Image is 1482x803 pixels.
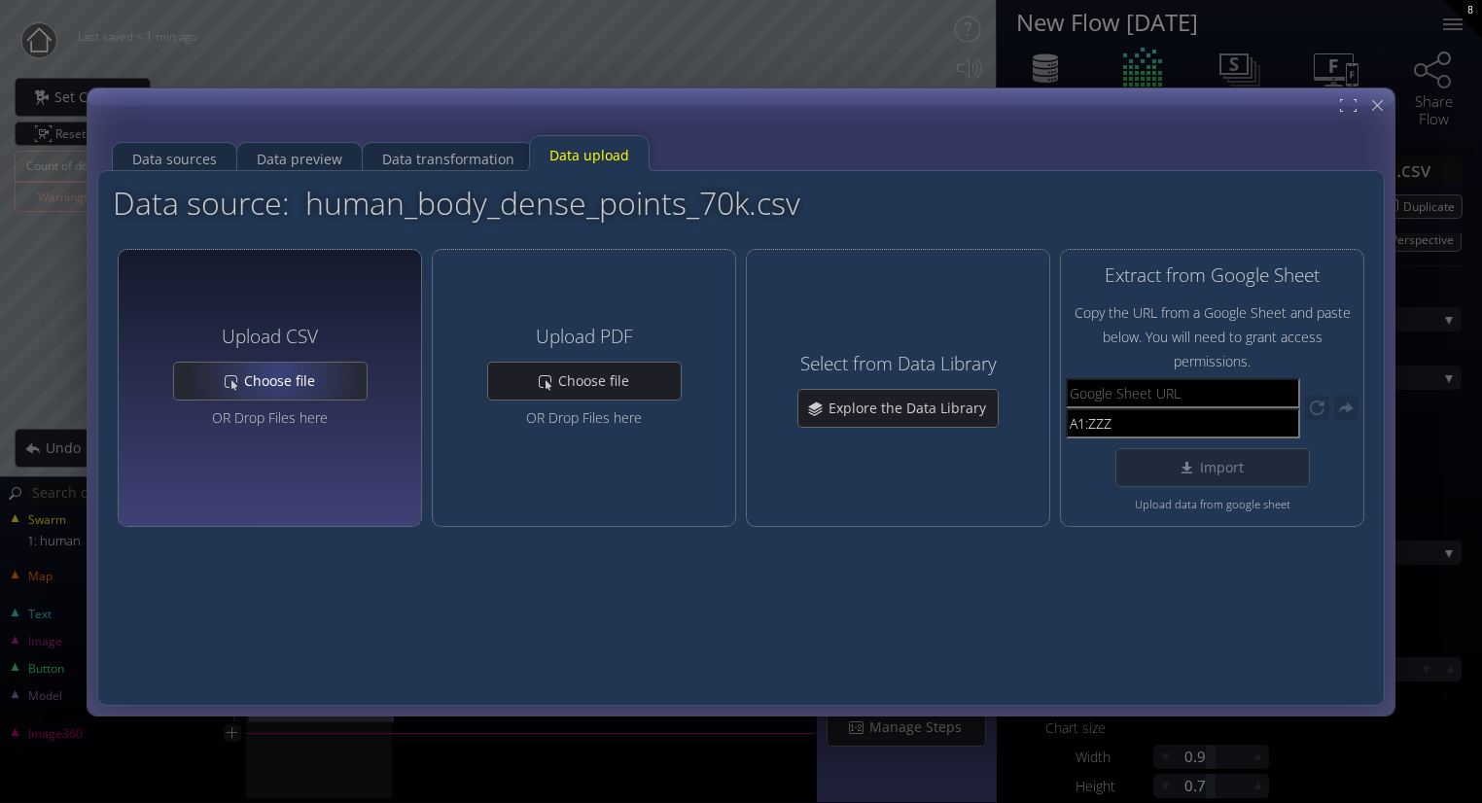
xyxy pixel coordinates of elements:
[1066,377,1300,407] input: Google Sheet URL
[487,405,682,430] div: OR Drop Files here
[1135,491,1290,515] span: Upload data from google sheet
[382,140,514,177] div: Data transformation
[536,327,633,347] h4: Upload PDF
[113,186,800,220] h2: Data source: human_body_dense_points_70k.csv
[222,327,318,347] h4: Upload CSV
[800,353,997,373] h4: Select from Data Library
[549,136,629,173] div: Data upload
[1105,264,1320,285] h4: Extract from Google Sheet
[557,371,641,391] span: Choose file
[132,140,217,177] div: Data sources
[828,398,998,417] span: Explore the Data Library
[173,405,368,430] div: OR Drop Files here
[243,371,327,391] span: Choose file
[257,140,342,177] div: Data preview
[1066,299,1358,372] span: Copy the URL from a Google Sheet and paste below. You will need to grant access permissions.
[1066,407,1300,437] input: Range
